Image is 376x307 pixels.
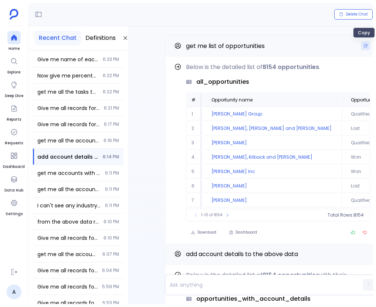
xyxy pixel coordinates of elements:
span: Give me name of each account, it's industry and arr count [37,56,98,63]
span: 6:10 PM [104,219,119,225]
span: 6:23 PM [103,56,119,62]
span: Total Rows: [328,212,353,218]
span: Data Hub [4,187,23,193]
td: [PERSON_NAME], [PERSON_NAME] and [PERSON_NAME] [203,122,341,135]
a: Data Hub [4,173,23,193]
span: 6:22 PM [103,73,119,79]
span: Give me all records for salesforce contacts table. [37,283,98,290]
a: Dashboard [3,149,25,170]
td: [PERSON_NAME] [203,194,341,207]
span: add account details to the above data [186,250,298,258]
span: Dashboard [236,230,257,235]
button: Definitions [81,31,120,45]
strong: 8154 opportunities [262,271,319,279]
span: from the above data remove rows which doesn't have business phone [37,218,99,225]
a: Reports [7,102,21,123]
span: I can't see any industry name or category this result is grouped with. [37,202,101,209]
span: Reports [7,117,21,123]
span: Explore [7,69,21,75]
td: [PERSON_NAME] Inc [203,165,341,179]
a: Requests [5,125,23,146]
span: 6:14 PM [103,154,119,160]
p: Below is the detailed list of with their respective account details. [186,271,370,289]
span: Requests [5,140,23,146]
td: 4 [187,151,202,164]
td: 5 [187,165,202,179]
button: Delete Chat [334,9,373,20]
td: 6 [187,179,202,193]
td: 3 [187,136,202,150]
span: Give me all records for salesforce contacts table. [37,267,98,274]
span: Dashboard [3,164,25,170]
span: Deep Dive [5,93,23,99]
td: 7 [187,194,202,207]
span: 6:17 PM [104,121,119,127]
span: 6:21 PM [104,105,119,111]
a: A [7,284,21,299]
span: Give me all records for salesforce contacts table. And give only top 1 lakh rows. [37,104,99,112]
strong: 8154 opportunities [262,63,319,71]
span: 6:11 PM [105,186,119,192]
button: Copy [361,41,370,50]
button: Dashboard [224,227,262,238]
span: 6:11 PM [105,170,119,176]
span: Give me all records for salesforce contacts table. And give only top 1 lakh rows. [37,299,98,307]
span: 5:59 PM [102,284,119,290]
p: Below is the detailed list of . [186,63,370,72]
span: get me list of opportunities [186,42,265,50]
span: get me all the accounts and tintin details [37,137,99,144]
span: 1-10 of 8154 [201,212,222,218]
a: Home [7,31,21,52]
span: get me all the tasks table [37,88,98,96]
span: Home [7,46,21,52]
span: 6:22 PM [103,89,119,95]
span: 8154 [353,212,364,218]
a: Explore [7,55,21,75]
td: 2 [187,122,202,135]
td: 1 [187,107,202,121]
span: 6:04 PM [102,268,119,273]
span: Settings [6,211,23,217]
td: [PERSON_NAME] Group [203,107,341,121]
a: Deep Dive [5,78,23,99]
span: Delete Chat [346,12,368,17]
span: 6:11 PM [105,203,119,208]
span: Opportunity name [211,97,253,103]
td: [PERSON_NAME] [203,179,341,193]
td: [PERSON_NAME] [203,136,341,150]
span: 5:53 PM [102,300,119,306]
span: 6:07 PM [102,251,119,257]
td: 8 [187,208,202,222]
button: Recent Chat [34,31,81,45]
span: Give me all records for salesforce contacts table. And give only top 2 lakh rows. [37,121,99,128]
span: all_opportunities [196,77,249,86]
td: [PERSON_NAME], Kilback and [PERSON_NAME] [203,151,341,164]
span: add account details to the above data [37,153,98,161]
span: Now give me percentages of opp amount and Amount difference from max as compared to the max opp a... [37,72,98,79]
span: 6:10 PM [104,235,119,241]
img: petavue logo [10,9,18,20]
span: get me accounts with arr [37,169,101,177]
span: Download [197,230,216,235]
span: get me all the accounts and associated tintin details [37,251,98,258]
a: Settings [6,196,23,217]
span: opportunities_with_account_details [196,294,311,303]
span: # [192,97,196,103]
div: Copy [353,28,375,38]
button: Download [186,227,221,238]
span: Give me all records for salesforce contacts table. And give only top 2 lakh rows. [37,234,99,242]
span: get me all the accounts and tintin details [37,186,101,193]
td: [PERSON_NAME], [PERSON_NAME] and [PERSON_NAME] [203,208,341,222]
span: 6:16 PM [104,138,119,144]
